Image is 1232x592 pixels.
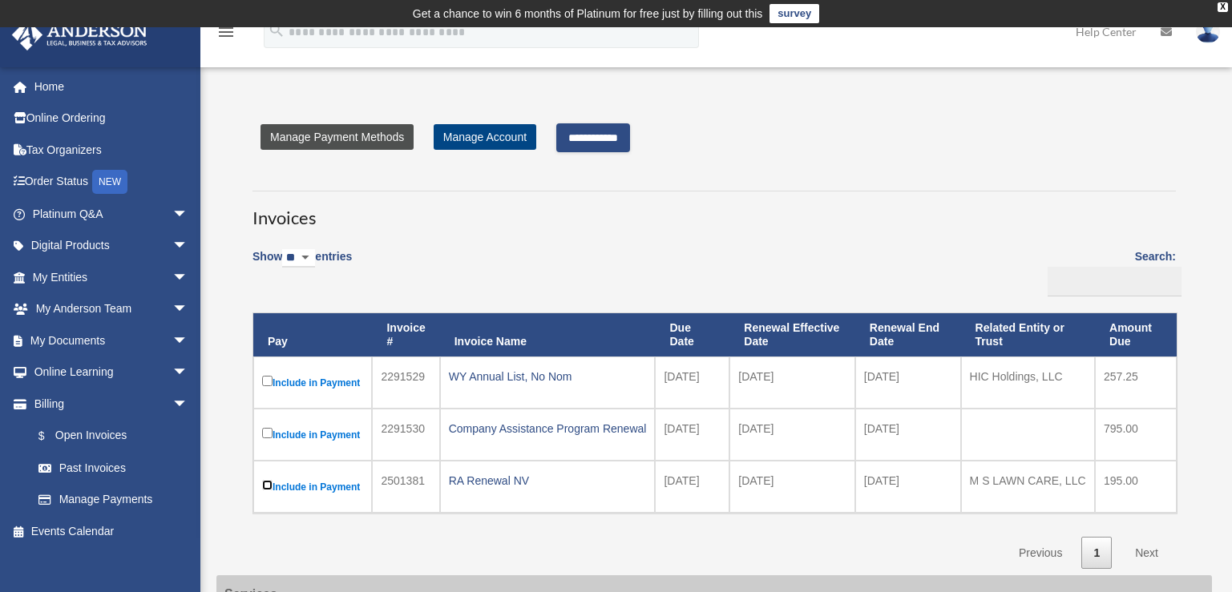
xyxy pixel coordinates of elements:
td: 195.00 [1095,461,1177,513]
th: Renewal End Date: activate to sort column ascending [855,313,961,356]
span: arrow_drop_down [172,230,204,263]
th: Renewal Effective Date: activate to sort column ascending [729,313,855,356]
td: 2291529 [372,356,439,409]
a: Past Invoices [22,452,204,484]
label: Show entries [252,247,352,284]
div: Company Assistance Program Renewal [449,417,647,440]
a: Online Learningarrow_drop_down [11,356,212,389]
span: arrow_drop_down [172,388,204,421]
td: 795.00 [1095,409,1177,461]
td: [DATE] [729,461,855,513]
td: [DATE] [729,356,855,409]
label: Search: [1042,247,1176,296]
td: HIC Holdings, LLC [961,356,1095,409]
td: [DATE] [655,356,729,409]
div: WY Annual List, No Nom [449,365,647,388]
i: menu [216,22,236,42]
td: 2501381 [372,461,439,513]
img: User Pic [1196,20,1220,43]
a: Digital Productsarrow_drop_down [11,230,212,262]
td: [DATE] [855,461,961,513]
th: Pay: activate to sort column descending [253,313,372,356]
td: [DATE] [655,409,729,461]
label: Include in Payment [262,373,363,393]
span: arrow_drop_down [172,198,204,231]
img: Anderson Advisors Platinum Portal [7,19,152,50]
td: 2291530 [372,409,439,461]
td: 257.25 [1095,356,1177,409]
th: Due Date: activate to sort column ascending [655,313,729,356]
a: Online Ordering [11,103,212,135]
a: Billingarrow_drop_down [11,388,204,420]
a: My Anderson Teamarrow_drop_down [11,293,212,325]
td: [DATE] [855,409,961,461]
input: Include in Payment [262,428,273,438]
span: $ [47,426,55,446]
label: Include in Payment [262,477,363,497]
th: Invoice Name: activate to sort column ascending [440,313,656,356]
label: Include in Payment [262,425,363,445]
input: Search: [1048,267,1182,297]
a: Tax Organizers [11,134,212,166]
input: Include in Payment [262,480,273,490]
a: menu [216,28,236,42]
th: Related Entity or Trust: activate to sort column ascending [961,313,1095,356]
a: My Entitiesarrow_drop_down [11,261,212,293]
td: M S LAWN CARE, LLC [961,461,1095,513]
a: $Open Invoices [22,420,196,453]
span: arrow_drop_down [172,356,204,389]
td: [DATE] [655,461,729,513]
input: Include in Payment [262,376,273,386]
a: Previous [1007,537,1074,570]
a: Manage Payments [22,484,204,516]
th: Amount Due: activate to sort column ascending [1095,313,1177,356]
i: search [268,22,285,39]
a: survey [769,4,819,23]
div: close [1218,2,1228,12]
td: [DATE] [729,409,855,461]
span: arrow_drop_down [172,261,204,294]
select: Showentries [282,249,315,268]
span: arrow_drop_down [172,324,204,357]
div: Get a chance to win 6 months of Platinum for free just by filling out this [413,4,763,23]
a: Order StatusNEW [11,166,212,199]
h3: Invoices [252,191,1176,231]
a: Home [11,70,212,103]
a: Platinum Q&Aarrow_drop_down [11,198,212,230]
div: RA Renewal NV [449,469,647,492]
span: arrow_drop_down [172,293,204,326]
a: Manage Payment Methods [261,124,414,150]
a: Manage Account [434,124,536,150]
a: Events Calendar [11,515,212,547]
div: NEW [92,170,127,194]
a: My Documentsarrow_drop_down [11,324,212,356]
th: Invoice #: activate to sort column ascending [372,313,439,356]
td: [DATE] [855,356,961,409]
